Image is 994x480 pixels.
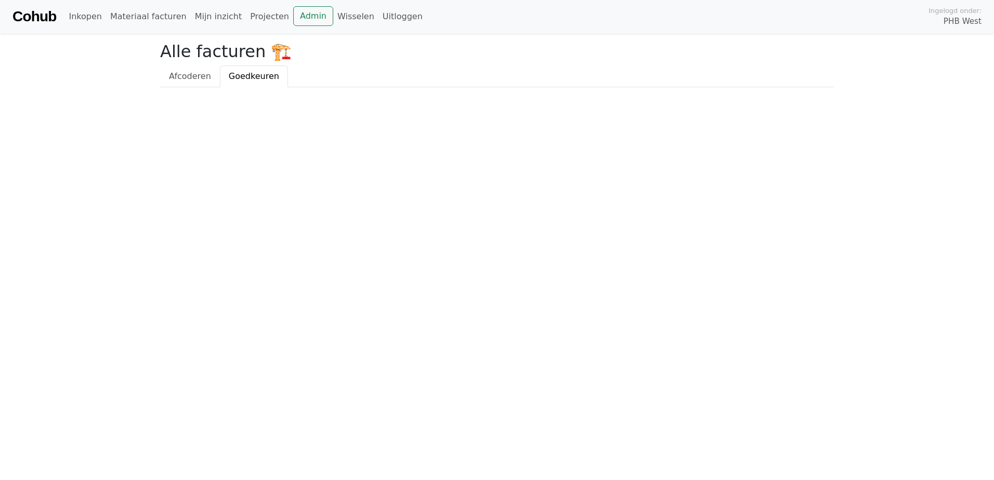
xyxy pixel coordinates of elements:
a: Uitloggen [378,6,427,27]
a: Admin [293,6,333,26]
a: Afcoderen [160,65,220,87]
span: Ingelogd onder: [928,6,982,16]
span: Afcoderen [169,71,211,81]
a: Wisselen [333,6,378,27]
a: Goedkeuren [220,65,288,87]
a: Projecten [246,6,293,27]
a: Materiaal facturen [106,6,191,27]
a: Inkopen [64,6,106,27]
span: PHB West [944,16,982,28]
h2: Alle facturen 🏗️ [160,42,834,61]
a: Cohub [12,4,56,29]
a: Mijn inzicht [191,6,246,27]
span: Goedkeuren [229,71,279,81]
